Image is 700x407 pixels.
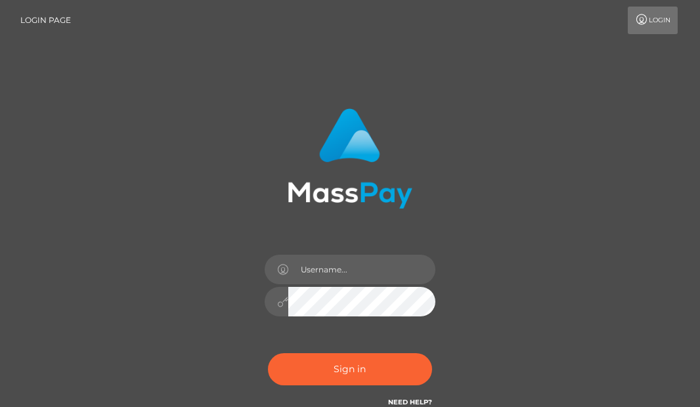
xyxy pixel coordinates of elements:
a: Login [628,7,678,34]
input: Username... [288,255,435,284]
img: MassPay Login [288,108,412,209]
a: Login Page [20,7,71,34]
a: Need Help? [388,398,432,406]
button: Sign in [268,353,432,385]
